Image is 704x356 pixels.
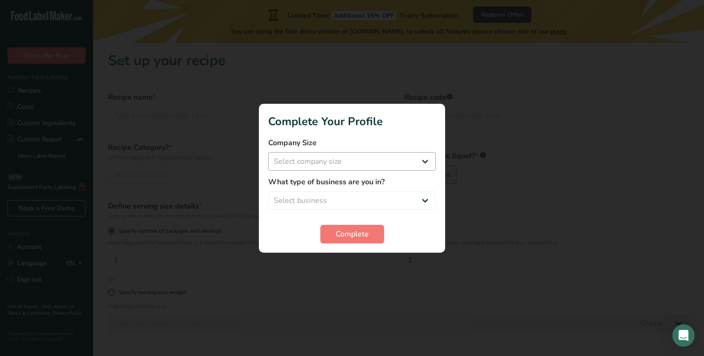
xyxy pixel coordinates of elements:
div: Open Intercom Messenger [672,324,695,347]
span: Complete [336,228,369,240]
label: What type of business are you in? [268,176,436,188]
button: Complete [320,225,384,243]
h1: Complete Your Profile [268,113,436,130]
label: Company Size [268,137,436,148]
